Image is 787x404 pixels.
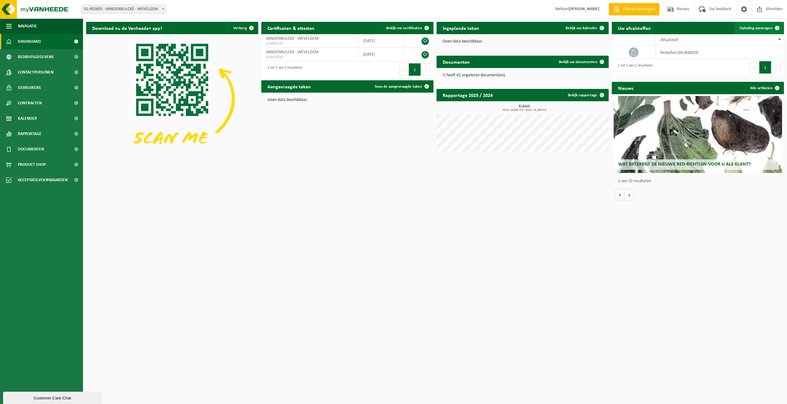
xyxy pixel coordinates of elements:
button: Previous [749,61,759,74]
span: Bedrijfsgegevens [18,49,54,65]
p: 1 van 10 resultaten [618,179,781,183]
button: 1 [759,61,771,74]
span: Dashboard [18,34,41,49]
span: VLA613559 [266,55,354,60]
a: Ophaling aanvragen [735,22,783,34]
span: 01-902805 - VANDENBULCKE - WEVELGEM [81,5,167,14]
p: Geen data beschikbaar. [443,39,603,44]
div: 1 tot 2 van 2 resultaten [264,63,303,76]
h2: Rapportage 2025 / 2024 [437,89,499,101]
span: 01-902805 - VANDENBULCKE - WEVELGEM [81,5,166,14]
button: Verberg [228,22,258,34]
span: VLA902274 [266,41,354,46]
a: Bekijk uw kalender [561,22,608,34]
h2: Nieuws [612,82,639,94]
td: [DATE] [358,48,405,61]
span: Bekijk uw documenten [559,60,597,64]
span: Verberg [233,26,247,30]
button: Vorige [615,189,625,201]
span: Afvalstof [660,38,678,42]
div: 1 tot 1 van 1 resultaten [615,61,653,74]
span: Kalender [18,111,37,126]
img: Download de VHEPlus App [86,34,258,163]
p: U heeft 62 ongelezen document(en). [443,73,603,78]
p: Geen data beschikbaar. [267,98,427,102]
button: Next [771,61,781,74]
span: Acceptatievoorwaarden [18,172,68,188]
span: Product Shop [18,157,46,172]
a: Bekijk uw documenten [554,56,608,68]
a: Offerte aanvragen [609,3,659,15]
td: restafval (04-000029) [656,46,784,59]
h2: Documenten [437,56,476,68]
span: Ophaling aanvragen [740,26,773,30]
span: Bekijk uw kalender [566,26,597,30]
a: Wat betekent de nieuwe RED-richtlijn voor u als klant? [614,96,782,173]
button: Next [421,63,430,76]
span: Navigatie [18,18,37,34]
span: Contracten [18,95,42,111]
a: Bekijk uw certificaten [381,22,433,34]
button: Previous [399,63,409,76]
span: 2024: 19,800 m3 - 2025: 14,300 m3 [440,109,609,112]
span: VANDENBULCKE - WEVELGEM [266,50,318,54]
span: Contactpersonen [18,65,53,80]
span: Bekijk uw certificaten [386,26,422,30]
a: Bekijk rapportage [563,89,608,101]
button: Volgende [625,189,634,201]
span: Documenten [18,142,44,157]
a: Alle artikelen [745,82,783,94]
span: VANDENBULCKE - WEVELGEM [266,36,318,41]
strong: [PERSON_NAME] [569,7,599,11]
h2: Ingeplande taken [437,22,485,34]
iframe: chat widget [3,390,103,404]
span: Gebruikers [18,80,41,95]
span: Offerte aanvragen [621,6,656,12]
h2: Download nu de Vanheede+ app! [86,22,168,34]
h2: Aangevraagde taken [261,80,317,92]
span: Rapportage [18,126,42,142]
h2: Uw afvalstoffen [612,22,657,34]
h2: Certificaten & attesten [261,22,321,34]
a: Toon de aangevraagde taken [370,80,433,93]
button: 1 [409,63,421,76]
span: Toon de aangevraagde taken [374,85,422,89]
h3: Kubiek [440,104,609,112]
td: [DATE] [358,34,405,48]
span: Wat betekent de nieuwe RED-richtlijn voor u als klant? [618,162,751,167]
